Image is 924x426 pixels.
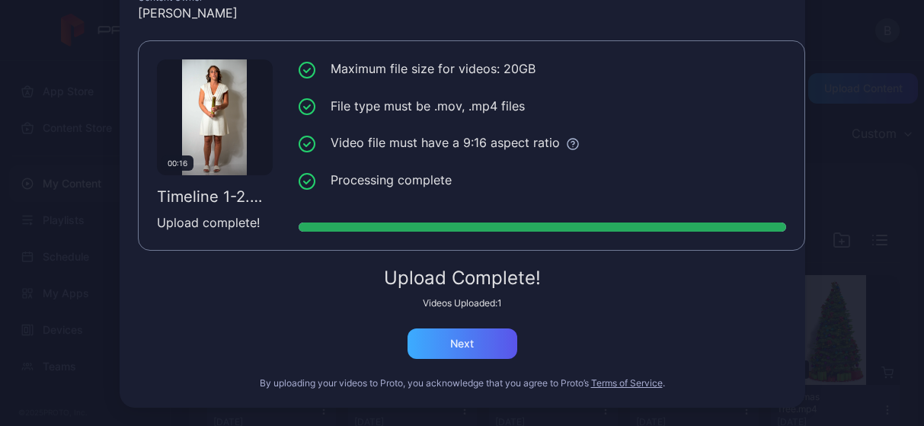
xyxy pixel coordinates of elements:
div: 00:16 [161,155,193,171]
div: By uploading your videos to Proto, you acknowledge that you agree to Proto’s . [138,377,787,389]
li: Video file must have a 9:16 aspect ratio [299,133,786,152]
li: File type must be .mov, .mp4 files [299,97,786,116]
li: Processing complete [299,171,786,190]
button: Terms of Service [591,377,663,389]
div: Timeline 1-2.mov [157,187,273,206]
button: Next [408,328,517,359]
div: Upload Complete! [138,269,787,287]
li: Maximum file size for videos: 20GB [299,59,786,78]
div: Videos Uploaded: 1 [138,297,787,309]
div: [PERSON_NAME] [138,4,787,22]
div: Upload complete! [157,213,273,232]
div: Next [450,338,474,350]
